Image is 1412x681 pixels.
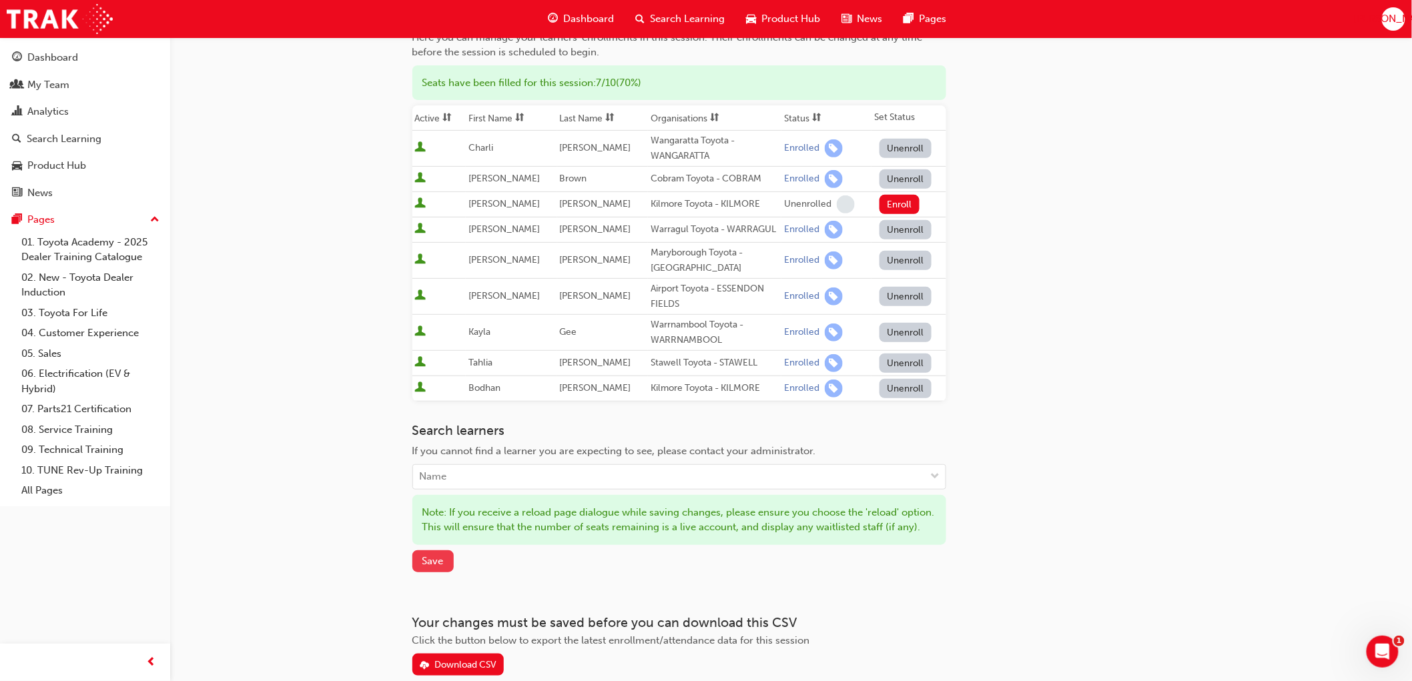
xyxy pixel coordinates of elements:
[784,357,819,370] div: Enrolled
[468,254,540,265] span: [PERSON_NAME]
[560,198,631,209] span: [PERSON_NAME]
[16,480,165,501] a: All Pages
[415,325,426,339] span: User is active
[651,356,779,371] div: Stawell Toyota - STAWELL
[825,251,843,269] span: learningRecordVerb_ENROLL-icon
[12,133,21,145] span: search-icon
[422,555,444,567] span: Save
[12,106,22,118] span: chart-icon
[736,5,831,33] a: car-iconProduct Hub
[412,634,810,646] span: Click the button below to export the latest enrollment/attendance data for this session
[781,105,871,131] th: Toggle SortBy
[5,153,165,178] a: Product Hub
[651,197,779,212] div: Kilmore Toyota - KILMORE
[27,131,101,147] div: Search Learning
[1382,7,1405,31] button: [PERSON_NAME]
[651,281,779,311] div: Airport Toyota - ESSENDON FIELDS
[468,382,500,394] span: Bodhan
[412,615,946,630] h3: Your changes must be saved before you can download this CSV
[879,323,932,342] button: Unenroll
[5,207,165,232] button: Pages
[825,221,843,239] span: learningRecordVerb_ENROLL-icon
[762,11,821,27] span: Product Hub
[825,323,843,342] span: learningRecordVerb_ENROLL-icon
[651,245,779,275] div: Maryborough Toyota - [GEOGRAPHIC_DATA]
[920,11,947,27] span: Pages
[16,323,165,344] a: 04. Customer Experience
[651,317,779,348] div: Warrnambool Toyota - WARRNAMBOOL
[825,380,843,398] span: learningRecordVerb_ENROLL-icon
[468,173,540,184] span: [PERSON_NAME]
[415,289,426,303] span: User is active
[468,198,540,209] span: [PERSON_NAME]
[415,253,426,267] span: User is active
[560,326,577,337] span: Gee
[825,287,843,305] span: learningRecordVerb_ENROLL-icon
[879,354,932,373] button: Unenroll
[606,113,615,124] span: sorting-icon
[931,468,940,486] span: down-icon
[5,45,165,70] a: Dashboard
[16,420,165,440] a: 08. Service Training
[837,195,855,213] span: learningRecordVerb_NONE-icon
[879,379,932,398] button: Unenroll
[549,11,559,27] span: guage-icon
[27,50,78,65] div: Dashboard
[651,11,725,27] span: Search Learning
[560,254,631,265] span: [PERSON_NAME]
[784,173,819,185] div: Enrolled
[434,659,496,670] div: Download CSV
[468,326,490,337] span: Kayla
[16,232,165,267] a: 01. Toyota Academy - 2025 Dealer Training Catalogue
[812,113,821,124] span: sorting-icon
[879,287,932,306] button: Unenroll
[466,105,557,131] th: Toggle SortBy
[412,654,504,676] button: Download CSV
[784,142,819,155] div: Enrolled
[5,127,165,151] a: Search Learning
[5,73,165,97] a: My Team
[5,181,165,205] a: News
[636,11,645,27] span: search-icon
[747,11,757,27] span: car-icon
[784,326,819,339] div: Enrolled
[784,290,819,303] div: Enrolled
[412,105,466,131] th: Toggle SortBy
[420,470,447,485] div: Name
[16,460,165,481] a: 10. TUNE Rev-Up Training
[16,344,165,364] a: 05. Sales
[560,142,631,153] span: [PERSON_NAME]
[412,550,454,572] button: Save
[784,198,831,211] div: Unenrolled
[879,139,932,158] button: Unenroll
[784,382,819,395] div: Enrolled
[16,364,165,399] a: 06. Electrification (EV & Hybrid)
[412,65,946,101] div: Seats have been filled for this session : 7 / 10 ( 70% )
[27,77,69,93] div: My Team
[857,11,883,27] span: News
[560,357,631,368] span: [PERSON_NAME]
[904,11,914,27] span: pages-icon
[27,158,86,173] div: Product Hub
[5,99,165,124] a: Analytics
[468,142,493,153] span: Charli
[150,211,159,229] span: up-icon
[7,4,113,34] img: Trak
[879,195,920,214] button: Enroll
[1367,636,1399,668] iframe: Intercom live chat
[842,11,852,27] span: news-icon
[16,267,165,303] a: 02. New - Toyota Dealer Induction
[557,105,648,131] th: Toggle SortBy
[443,113,452,124] span: sorting-icon
[651,222,779,237] div: Warragul Toyota - WARRAGUL
[879,251,932,270] button: Unenroll
[415,197,426,211] span: User is active
[825,354,843,372] span: learningRecordVerb_ENROLL-icon
[515,113,524,124] span: sorting-icon
[12,160,22,172] span: car-icon
[412,445,816,457] span: If you cannot find a learner you are expecting to see, please contact your administrator.
[651,381,779,396] div: Kilmore Toyota - KILMORE
[27,104,69,119] div: Analytics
